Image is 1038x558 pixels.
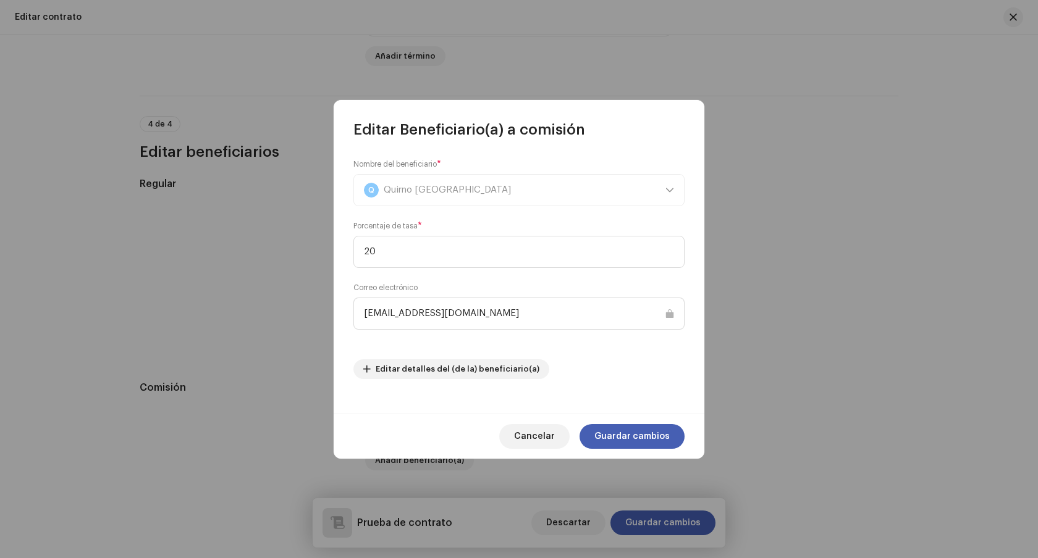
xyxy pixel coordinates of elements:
[353,283,418,293] label: Correo electrónico
[376,357,539,381] span: Editar detalles del (de la) beneficiario(a)
[594,424,670,449] span: Guardar cambios
[353,159,441,169] label: Nombre del beneficiario
[580,424,685,449] button: Guardar cambios
[353,359,549,379] button: Editar detalles del (de la) beneficiario(a)
[353,120,585,139] span: Editar Beneficiario(a) a comisión
[499,424,570,449] button: Cancelar
[514,424,555,449] span: Cancelar
[353,221,422,231] label: Porcentaje de tasa
[353,236,685,268] input: Ingresar la tasa de comisión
